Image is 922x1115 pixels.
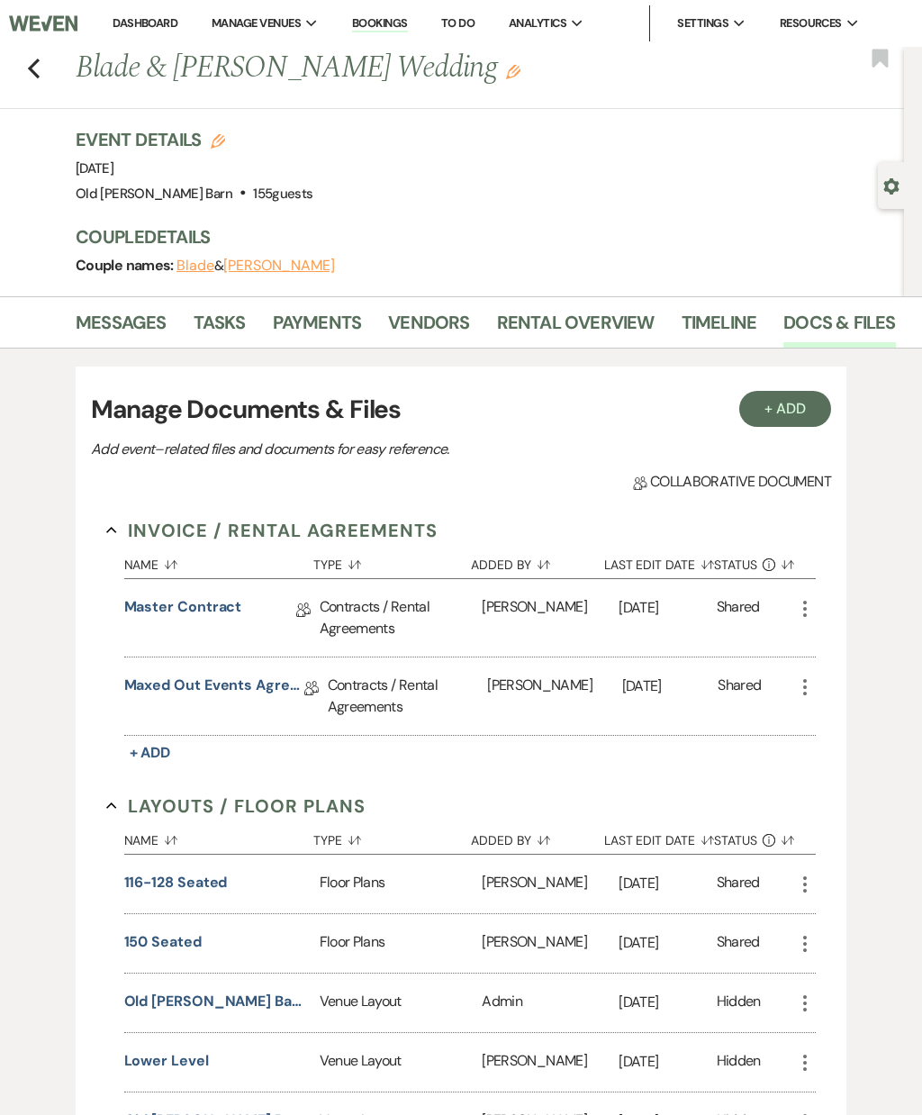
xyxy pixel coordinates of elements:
button: Status [714,544,795,578]
button: 150 seated [124,931,202,953]
p: [DATE] [619,596,716,620]
div: [PERSON_NAME] [482,914,619,973]
span: Manage Venues [212,14,301,32]
div: Contracts / Rental Agreements [328,657,488,735]
a: Maxed Out Events Agreement [124,675,304,703]
a: Timeline [682,308,757,348]
button: Added By [471,544,603,578]
button: Old [PERSON_NAME] Barn Upstairs Floorplan [124,991,304,1012]
button: Edit [506,63,520,79]
button: Lower Level [124,1050,209,1072]
a: Rental Overview [497,308,655,348]
a: Messages [76,308,167,348]
div: Floor Plans [320,855,483,913]
div: [PERSON_NAME] [487,657,621,735]
span: Resources [780,14,842,32]
span: [DATE] [76,159,113,177]
button: Name [124,820,314,854]
button: Blade [176,258,214,273]
span: & [176,257,335,275]
button: 116-128 seated [124,872,228,893]
div: Admin [482,974,619,1032]
a: To Do [441,15,475,31]
p: [DATE] [619,991,716,1014]
span: Analytics [509,14,566,32]
h3: Couple Details [76,224,886,249]
button: Last Edit Date [604,820,714,854]
a: Vendors [388,308,469,348]
span: + Add [130,743,171,762]
a: Dashboard [113,15,177,31]
button: Added By [471,820,603,854]
div: Venue Layout [320,974,483,1032]
h1: Blade & [PERSON_NAME] Wedding [76,47,731,90]
div: Venue Layout [320,1033,483,1092]
button: Layouts / Floor Plans [106,793,366,820]
div: [PERSON_NAME] [482,855,619,913]
div: [PERSON_NAME] [482,1033,619,1092]
p: Add event–related files and documents for easy reference. [91,438,721,461]
button: [PERSON_NAME] [223,258,335,273]
p: [DATE] [622,675,719,698]
div: Shared [718,675,761,718]
span: 155 guests [253,185,312,203]
a: Bookings [352,15,408,32]
p: [DATE] [619,1050,716,1074]
button: + Add [124,740,176,766]
h3: Manage Documents & Files [91,391,831,429]
div: Floor Plans [320,914,483,973]
button: Open lead details [883,177,899,194]
div: [PERSON_NAME] [482,579,619,657]
button: Invoice / Rental Agreements [106,517,438,544]
img: Weven Logo [9,5,77,42]
span: Collaborative document [633,471,831,493]
button: Last Edit Date [604,544,714,578]
span: Status [714,834,757,847]
span: Couple names: [76,256,176,275]
button: + Add [739,391,831,427]
a: Payments [273,308,362,348]
p: [DATE] [619,931,716,955]
div: Hidden [717,1050,761,1074]
button: Type [313,820,471,854]
button: Status [714,820,795,854]
p: [DATE] [619,872,716,895]
span: Status [714,558,757,571]
h3: Event Details [76,127,313,152]
span: Old [PERSON_NAME] Barn [76,185,232,203]
div: Hidden [717,991,761,1015]
a: Master Contract [124,596,242,624]
div: Shared [717,931,760,956]
button: Type [313,544,471,578]
div: Shared [717,872,760,896]
div: Shared [717,596,760,639]
a: Tasks [194,308,246,348]
span: Settings [677,14,728,32]
a: Docs & Files [783,308,895,348]
button: Name [124,544,314,578]
div: Contracts / Rental Agreements [320,579,483,657]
